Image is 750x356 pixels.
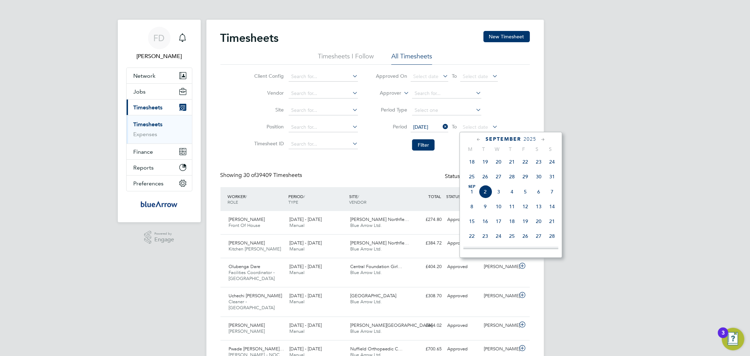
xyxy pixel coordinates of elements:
[289,263,322,269] span: [DATE] - [DATE]
[481,290,518,302] div: [PERSON_NAME]
[126,52,192,61] span: Fabio Del Turco
[517,146,530,152] span: F
[229,293,282,299] span: Uchechi [PERSON_NAME]
[408,214,445,225] div: £274.80
[134,148,153,155] span: Finance
[376,107,407,113] label: Period Type
[505,155,519,169] span: 21
[134,72,156,79] span: Network
[127,68,192,83] button: Network
[492,185,505,198] span: 3
[532,200,545,213] span: 13
[229,328,265,334] span: [PERSON_NAME]
[465,229,479,243] span: 22
[465,155,479,169] span: 18
[350,322,432,328] span: [PERSON_NAME][GEOGRAPHIC_DATA]
[532,155,545,169] span: 23
[134,121,163,128] a: Timesheets
[445,190,481,203] div: STATUS
[505,215,519,228] span: 18
[244,172,256,179] span: 30 of
[376,123,407,130] label: Period
[154,33,165,43] span: FD
[252,90,284,96] label: Vendor
[141,198,177,210] img: bluearrow-logo-retina.png
[289,240,322,246] span: [DATE] - [DATE]
[465,215,479,228] span: 15
[144,231,174,244] a: Powered byEngage
[246,193,247,199] span: /
[350,293,396,299] span: [GEOGRAPHIC_DATA]
[289,269,305,275] span: Manual
[350,246,382,252] span: Blue Arrow Ltd.
[463,124,488,130] span: Select date
[479,170,492,183] span: 26
[408,343,445,355] div: £700.65
[289,222,305,228] span: Manual
[505,170,519,183] span: 28
[154,237,174,243] span: Engage
[524,136,536,142] span: 2025
[126,198,192,210] a: Go to home page
[252,107,284,113] label: Site
[445,261,481,273] div: Approved
[505,200,519,213] span: 11
[408,237,445,249] div: £384.72
[545,229,559,243] span: 28
[481,261,518,273] div: [PERSON_NAME]
[134,164,154,171] span: Reports
[303,193,305,199] span: /
[429,193,441,199] span: TOTAL
[492,215,505,228] span: 17
[289,246,305,252] span: Manual
[220,31,279,45] h2: Timesheets
[154,231,174,237] span: Powered by
[505,229,519,243] span: 25
[532,215,545,228] span: 20
[288,199,298,205] span: TYPE
[532,229,545,243] span: 27
[391,52,432,65] li: All Timesheets
[479,244,492,258] span: 30
[545,200,559,213] span: 14
[450,71,459,81] span: To
[479,200,492,213] span: 9
[226,190,287,208] div: WORKER
[350,216,409,222] span: [PERSON_NAME] Northfle…
[408,261,445,273] div: £404.20
[289,216,322,222] span: [DATE] - [DATE]
[519,155,532,169] span: 22
[229,222,261,228] span: Front Of House
[465,200,479,213] span: 8
[318,52,374,65] li: Timesheets I Follow
[220,172,304,179] div: Showing
[347,190,408,208] div: SITE
[127,100,192,115] button: Timesheets
[481,343,518,355] div: [PERSON_NAME]
[350,269,382,275] span: Blue Arrow Ltd.
[445,320,481,331] div: Approved
[504,146,517,152] span: T
[492,170,505,183] span: 27
[492,229,505,243] span: 24
[289,139,358,149] input: Search for...
[465,170,479,183] span: 25
[349,199,366,205] span: VENDOR
[229,246,281,252] span: Kitchen [PERSON_NAME]
[450,122,459,131] span: To
[289,106,358,115] input: Search for...
[722,333,725,342] div: 3
[483,31,530,42] button: New Timesheet
[445,237,481,249] div: Approved
[229,240,265,246] span: [PERSON_NAME]
[532,170,545,183] span: 30
[412,139,435,151] button: Filter
[370,90,401,97] label: Approver
[545,170,559,183] span: 31
[479,185,492,198] span: 2
[505,185,519,198] span: 4
[544,146,557,152] span: S
[465,185,479,189] span: Sep
[127,115,192,144] div: Timesheets
[229,269,275,281] span: Facilities Coordinator - [GEOGRAPHIC_DATA]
